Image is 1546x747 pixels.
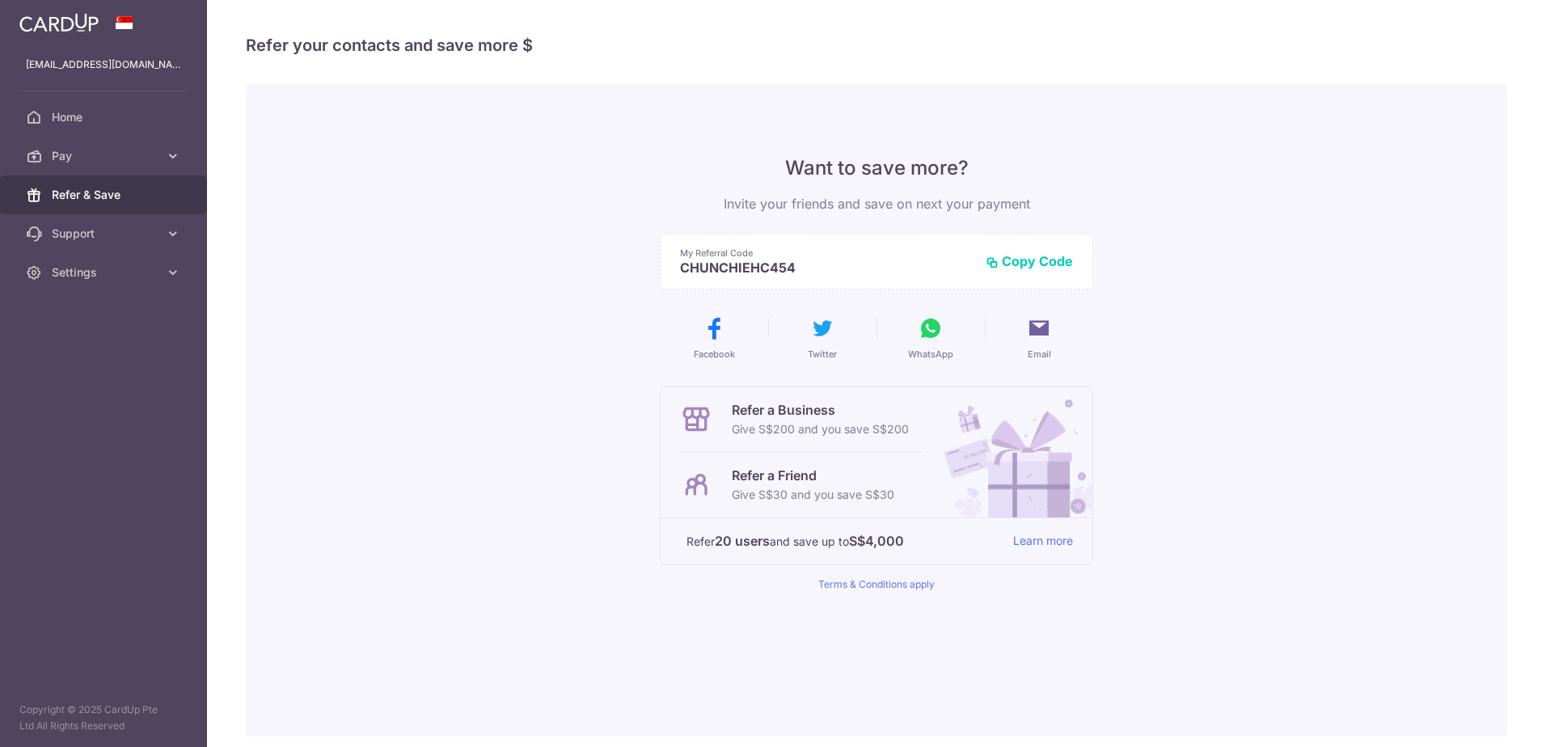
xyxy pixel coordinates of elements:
[715,531,770,551] strong: 20 users
[666,315,762,361] button: Facebook
[929,387,1092,517] img: Refer
[246,32,1507,58] h4: Refer your contacts and save more $
[1028,348,1051,361] span: Email
[849,531,904,551] strong: S$4,000
[680,247,973,260] p: My Referral Code
[1013,531,1073,551] a: Learn more
[883,315,978,361] button: WhatsApp
[818,578,935,590] a: Terms & Conditions apply
[908,348,953,361] span: WhatsApp
[732,400,909,420] p: Refer a Business
[986,253,1073,269] button: Copy Code
[660,194,1093,213] p: Invite your friends and save on next your payment
[775,315,870,361] button: Twitter
[680,260,973,276] p: CHUNCHIEHC454
[52,148,158,164] span: Pay
[686,531,1000,551] p: Refer and save up to
[808,348,837,361] span: Twitter
[991,315,1087,361] button: Email
[52,187,158,203] span: Refer & Save
[19,13,99,32] img: CardUp
[26,57,181,73] p: [EMAIL_ADDRESS][DOMAIN_NAME]
[52,264,158,281] span: Settings
[52,226,158,242] span: Support
[732,485,894,504] p: Give S$30 and you save S$30
[694,348,735,361] span: Facebook
[732,466,894,485] p: Refer a Friend
[732,420,909,439] p: Give S$200 and you save S$200
[52,109,158,125] span: Home
[660,155,1093,181] p: Want to save more?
